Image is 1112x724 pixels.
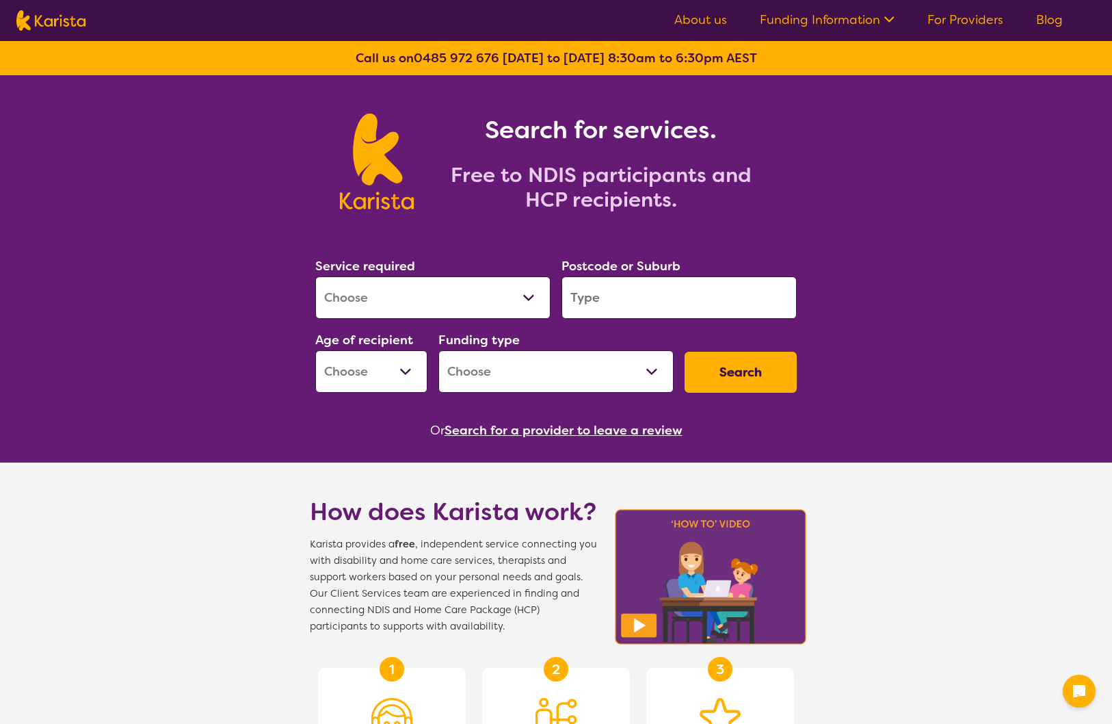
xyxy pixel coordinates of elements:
[310,536,597,635] span: Karista provides a , independent service connecting you with disability and home care services, t...
[561,258,680,274] label: Postcode or Suburb
[1036,12,1063,28] a: Blog
[395,538,415,551] b: free
[356,50,757,66] b: Call us on [DATE] to [DATE] 8:30am to 6:30pm AEST
[685,352,797,393] button: Search
[380,657,404,682] div: 1
[611,505,810,649] img: Karista video
[430,420,445,441] span: Or
[340,114,413,209] img: Karista logo
[445,420,683,441] button: Search for a provider to leave a review
[927,12,1003,28] a: For Providers
[430,163,772,212] h2: Free to NDIS participants and HCP recipients.
[310,495,597,528] h1: How does Karista work?
[315,258,415,274] label: Service required
[430,114,772,146] h1: Search for services.
[760,12,895,28] a: Funding Information
[414,50,499,66] a: 0485 972 676
[708,657,732,682] div: 3
[16,10,85,31] img: Karista logo
[674,12,727,28] a: About us
[315,332,413,348] label: Age of recipient
[561,276,797,319] input: Type
[438,332,520,348] label: Funding type
[544,657,568,682] div: 2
